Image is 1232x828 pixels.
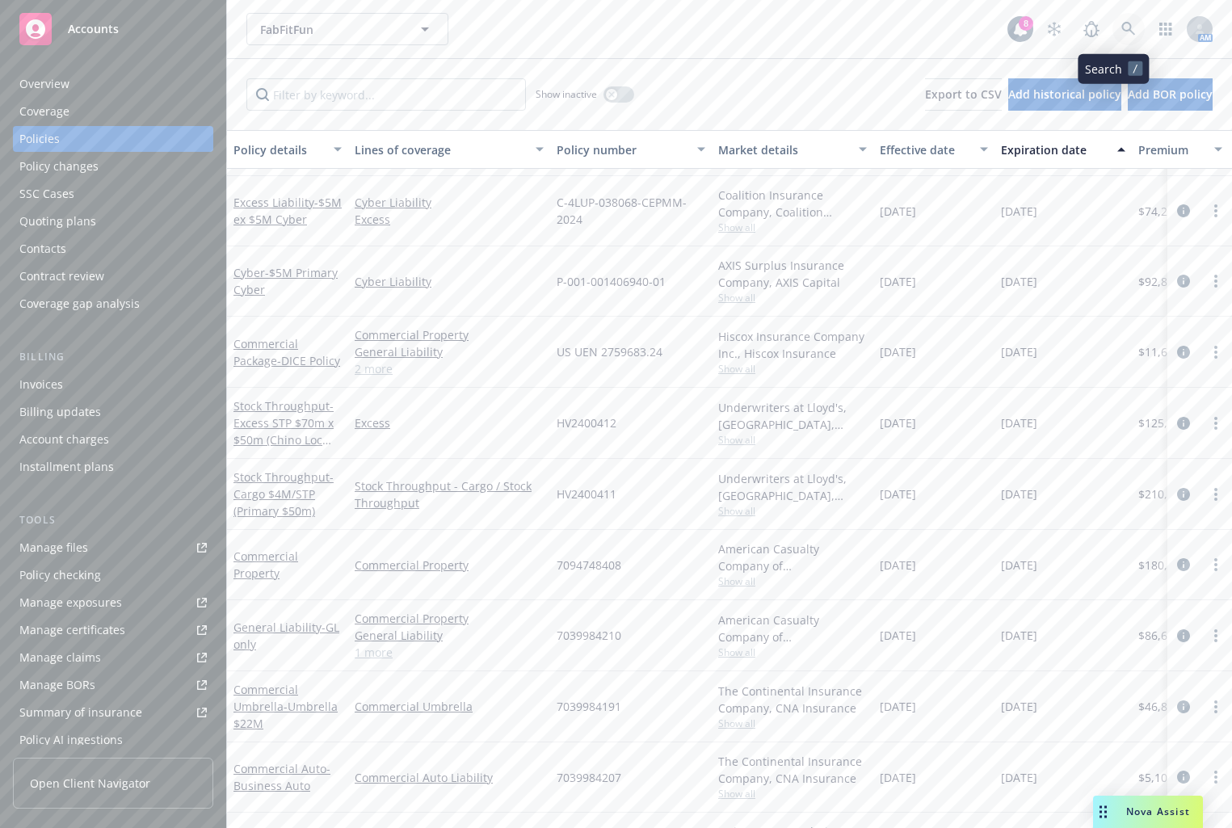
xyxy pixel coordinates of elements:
[1001,769,1037,786] span: [DATE]
[1075,13,1108,45] a: Report a Bug
[19,562,101,588] div: Policy checking
[355,627,544,644] a: General Liability
[13,236,213,262] a: Contacts
[1174,271,1193,291] a: circleInformation
[718,540,867,574] div: American Casualty Company of [GEOGRAPHIC_DATA], [US_STATE], CNA Insurance
[718,257,867,291] div: AXIS Surplus Insurance Company, AXIS Capital
[355,360,544,377] a: 2 more
[550,130,712,169] button: Policy number
[13,700,213,725] a: Summary of insurance
[1174,626,1193,645] a: circleInformation
[19,291,140,317] div: Coverage gap analysis
[880,627,916,644] span: [DATE]
[19,181,74,207] div: SSC Cases
[1174,697,1193,717] a: circleInformation
[1019,16,1033,31] div: 8
[880,343,916,360] span: [DATE]
[13,208,213,234] a: Quoting plans
[718,504,867,518] span: Show all
[19,672,95,698] div: Manage BORs
[718,645,867,659] span: Show all
[1174,767,1193,787] a: circleInformation
[1138,769,1190,786] span: $5,108.00
[718,187,867,221] div: Coalition Insurance Company, Coalition Insurance Solutions (Carrier)
[880,769,916,786] span: [DATE]
[925,86,1002,102] span: Export to CSV
[19,700,142,725] div: Summary of insurance
[13,71,213,97] a: Overview
[19,427,109,452] div: Account charges
[1206,626,1226,645] a: more
[19,153,99,179] div: Policy changes
[557,273,666,290] span: P-001-001406940-01
[718,470,867,504] div: Underwriters at Lloyd's, [GEOGRAPHIC_DATA], [PERSON_NAME] of [GEOGRAPHIC_DATA], Price Forbes & Pa...
[13,512,213,528] div: Tools
[13,126,213,152] a: Policies
[233,469,334,519] span: - Cargo $4M/STP (Primary $50m)
[13,181,213,207] a: SSC Cases
[1138,698,1196,715] span: $46,870.00
[348,130,550,169] button: Lines of coverage
[1174,343,1193,362] a: circleInformation
[557,485,616,502] span: HV2400411
[355,477,544,511] a: Stock Throughput - Cargo / Stock Throughput
[355,610,544,627] a: Commercial Property
[13,590,213,616] span: Manage exposures
[19,590,122,616] div: Manage exposures
[277,353,340,368] span: - DICE Policy
[1206,697,1226,717] a: more
[718,433,867,447] span: Show all
[880,414,916,431] span: [DATE]
[718,399,867,433] div: Underwriters at Lloyd's, [GEOGRAPHIC_DATA], [PERSON_NAME] of [GEOGRAPHIC_DATA], Price Forbes & Pa...
[1093,796,1113,828] div: Drag to move
[355,414,544,431] a: Excess
[19,399,101,425] div: Billing updates
[233,699,338,731] span: - Umbrella $22M
[19,236,66,262] div: Contacts
[233,620,339,652] a: General Liability
[994,130,1132,169] button: Expiration date
[355,644,544,661] a: 1 more
[1174,555,1193,574] a: circleInformation
[13,399,213,425] a: Billing updates
[1008,78,1121,111] button: Add historical policy
[1206,414,1226,433] a: more
[233,761,330,793] a: Commercial Auto
[13,617,213,643] a: Manage certificates
[1138,273,1196,290] span: $92,801.00
[718,753,867,787] div: The Continental Insurance Company, CNA Insurance
[718,787,867,801] span: Show all
[880,485,916,502] span: [DATE]
[233,620,339,652] span: - GL only
[1206,485,1226,504] a: more
[355,194,544,211] a: Cyber Liability
[1206,767,1226,787] a: more
[1138,627,1196,644] span: $86,649.00
[1174,485,1193,504] a: circleInformation
[13,372,213,397] a: Invoices
[19,263,104,289] div: Contract review
[19,727,123,753] div: Policy AI ingestions
[68,23,119,36] span: Accounts
[718,717,867,730] span: Show all
[13,427,213,452] a: Account charges
[233,548,298,581] a: Commercial Property
[13,645,213,670] a: Manage claims
[355,326,544,343] a: Commercial Property
[13,153,213,179] a: Policy changes
[233,682,338,731] a: Commercial Umbrella
[260,21,400,38] span: FabFitFun
[19,645,101,670] div: Manage claims
[1206,343,1226,362] a: more
[19,126,60,152] div: Policies
[873,130,994,169] button: Effective date
[557,627,621,644] span: 7039984210
[718,362,867,376] span: Show all
[1206,555,1226,574] a: more
[13,535,213,561] a: Manage files
[718,574,867,588] span: Show all
[718,328,867,362] div: Hiscox Insurance Company Inc., Hiscox Insurance
[1126,805,1190,818] span: Nova Assist
[13,6,213,52] a: Accounts
[1206,271,1226,291] a: more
